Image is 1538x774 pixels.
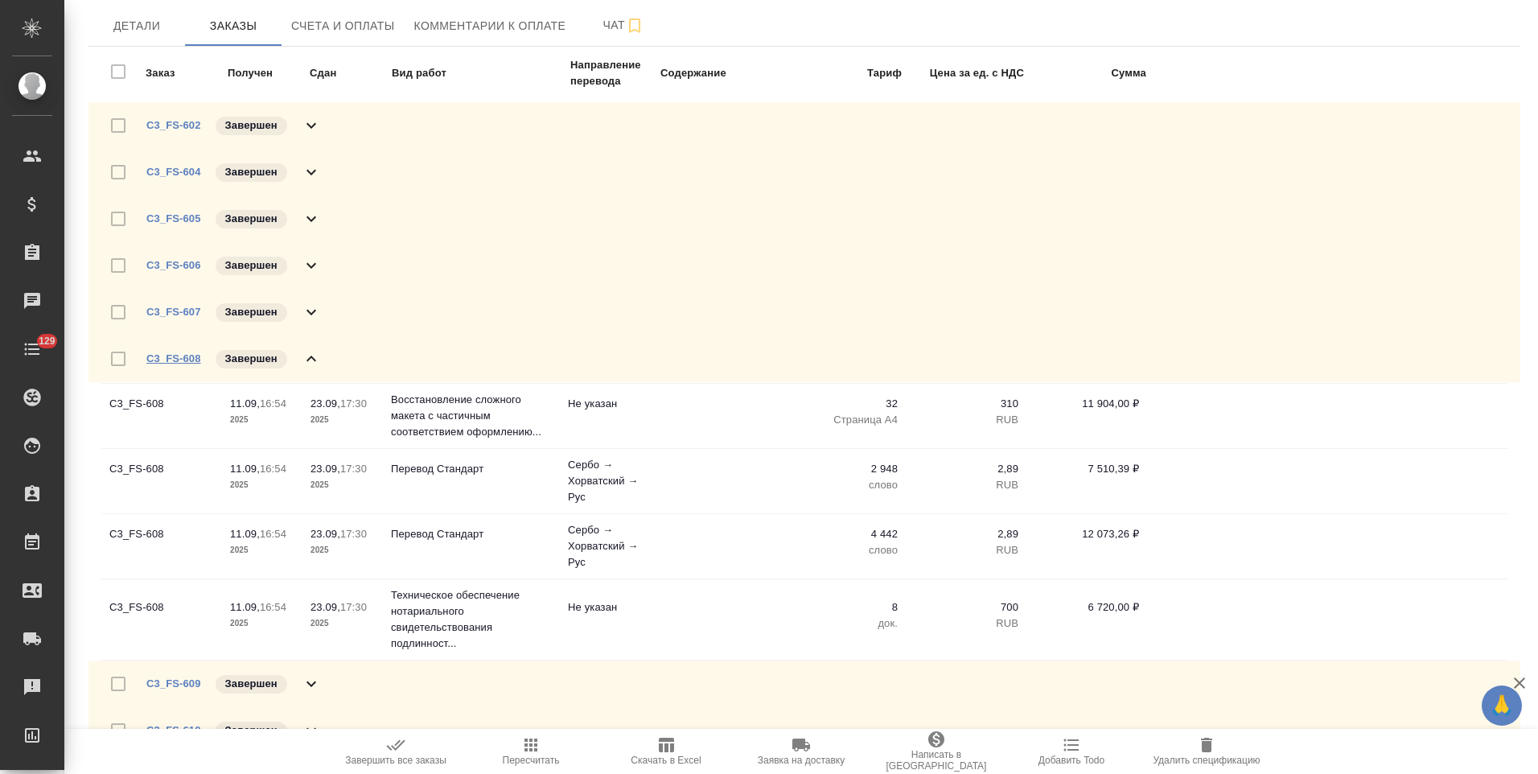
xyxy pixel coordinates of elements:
[1004,729,1139,774] button: Добавить Todo
[146,259,201,271] a: C3_FS-606
[391,526,552,542] p: Перевод Стандарт
[391,56,568,90] td: Вид работ
[260,528,286,540] p: 16:54
[260,397,286,410] p: 16:54
[310,542,375,558] p: 2025
[195,16,272,36] span: Заказы
[560,388,648,444] td: Не указан
[340,528,367,540] p: 17:30
[88,242,1520,289] div: C3_FS-606Завершен
[914,599,1018,615] p: 700
[758,755,845,766] span: Заявка на доставку
[463,729,598,774] button: Пересчитать
[146,352,201,364] a: C3_FS-608
[225,211,278,227] p: Завершен
[88,661,1520,707] div: C3_FS-609Завершен
[88,707,1520,754] div: C3_FS-610Завершен
[230,477,294,493] p: 2025
[1139,729,1274,774] button: Удалить спецификацию
[146,306,201,318] a: C3_FS-607
[793,615,898,632] p: док.
[1026,56,1147,90] td: Сумма
[914,396,1018,412] p: 310
[391,461,552,477] p: Перевод Стандарт
[146,677,201,690] a: C3_FS-609
[914,412,1018,428] p: RUB
[225,676,278,692] p: Завершен
[914,477,1018,493] p: RUB
[793,477,898,493] p: слово
[310,477,375,493] p: 2025
[1488,689,1515,723] span: 🙏
[98,16,175,36] span: Детали
[230,412,294,428] p: 2025
[340,463,367,475] p: 17:30
[146,212,201,224] a: C3_FS-605
[1038,755,1104,766] span: Добавить Todo
[560,449,648,513] td: Сербо → Хорватский → Рус
[1034,396,1139,412] p: 11 904,00 ₽
[310,463,340,475] p: 23.09,
[310,615,375,632] p: 2025
[225,723,278,739] p: Завершен
[291,16,395,36] span: Счета и оплаты
[1034,461,1139,477] p: 7 510,39 ₽
[1153,755,1260,766] span: Удалить спецификацию
[793,412,898,428] p: Страница А4
[146,166,201,178] a: C3_FS-604
[869,729,1004,774] button: Написать в [GEOGRAPHIC_DATA]
[88,336,1520,382] div: C3_FS-608Завершен
[340,601,367,613] p: 17:30
[309,56,389,90] td: Сдан
[88,149,1520,196] div: C3_FS-604Завершен
[101,591,222,648] td: C3_FS-608
[145,56,225,90] td: Заказ
[570,56,658,90] td: Направление перевода
[88,196,1520,242] div: C3_FS-605Завершен
[230,601,260,613] p: 11.09,
[914,615,1018,632] p: RUB
[101,388,222,444] td: C3_FS-608
[585,15,662,35] span: Чат
[793,396,898,412] p: 32
[598,729,734,774] button: Скачать в Excel
[1034,599,1139,615] p: 6 720,00 ₽
[230,615,294,632] p: 2025
[1034,526,1139,542] p: 12 073,26 ₽
[225,117,278,134] p: Завершен
[560,591,648,648] td: Не указан
[310,397,340,410] p: 23.09,
[660,56,788,90] td: Содержание
[29,333,65,349] span: 129
[914,461,1018,477] p: 2,89
[227,56,307,90] td: Получен
[225,164,278,180] p: Завершен
[414,16,566,36] span: Комментарии к оплате
[225,304,278,320] p: Завершен
[310,528,340,540] p: 23.09,
[345,755,446,766] span: Завершить все заказы
[914,542,1018,558] p: RUB
[230,463,260,475] p: 11.09,
[734,729,869,774] button: Заявка на доставку
[340,397,367,410] p: 17:30
[328,729,463,774] button: Завершить все заказы
[146,724,201,736] a: C3_FS-610
[391,587,552,652] p: Техническое обеспечение нотариального свидетельствования подлинност...
[260,463,286,475] p: 16:54
[503,755,560,766] span: Пересчитать
[914,526,1018,542] p: 2,89
[146,119,201,131] a: C3_FS-602
[310,412,375,428] p: 2025
[230,528,260,540] p: 11.09,
[101,518,222,574] td: C3_FS-608
[631,755,701,766] span: Скачать в Excel
[790,56,903,90] td: Тариф
[4,329,60,369] a: 129
[793,461,898,477] p: 2 948
[88,102,1520,149] div: C3_FS-602Завершен
[230,397,260,410] p: 11.09,
[225,257,278,274] p: Завершен
[793,542,898,558] p: слово
[1482,685,1522,726] button: 🙏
